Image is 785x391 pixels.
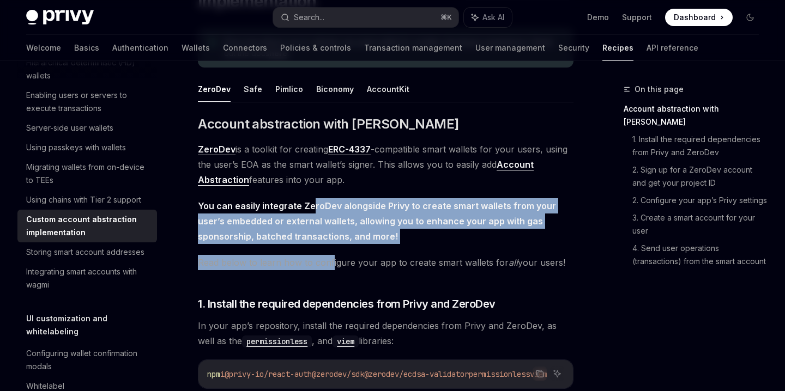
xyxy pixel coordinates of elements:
[624,100,768,131] a: Account abstraction with [PERSON_NAME]
[225,369,312,379] span: @privy-io/react-auth
[469,369,530,379] span: permissionless
[17,242,157,262] a: Storing smart account addresses
[198,296,496,311] span: 1. Install the required dependencies from Privy and ZeroDev
[182,35,210,61] a: Wallets
[632,240,768,270] a: 4. Send user operations (transactions) from the smart account
[26,347,150,373] div: Configuring wallet confirmation modals
[26,265,150,291] div: Integrating smart accounts with wagmi
[275,76,303,102] button: Pimlico
[26,10,94,25] img: dark logo
[440,13,452,22] span: ⌘ K
[26,35,61,61] a: Welcome
[632,209,768,240] a: 3. Create a smart account for your user
[665,9,733,26] a: Dashboard
[74,35,99,61] a: Basics
[26,193,141,206] div: Using chains with Tier 2 support
[26,246,144,259] div: Storing smart account addresses
[622,12,652,23] a: Support
[198,144,235,155] a: ZeroDev
[26,161,150,187] div: Migrating wallets from on-device to TEEs
[17,118,157,138] a: Server-side user wallets
[294,11,324,24] div: Search...
[558,35,589,61] a: Security
[464,8,512,27] button: Ask AI
[550,366,564,381] button: Ask AI
[17,190,157,210] a: Using chains with Tier 2 support
[17,138,157,157] a: Using passkeys with wallets
[674,12,716,23] span: Dashboard
[333,335,359,346] a: viem
[312,369,364,379] span: @zerodev/sdk
[316,76,354,102] button: Biconomy
[741,9,759,26] button: Toggle dark mode
[530,369,547,379] span: viem
[509,257,518,268] em: all
[17,344,157,376] a: Configuring wallet confirmation modals
[635,83,684,96] span: On this page
[587,12,609,23] a: Demo
[273,8,458,27] button: Search...⌘K
[26,312,157,338] h5: UI customization and whitelabeling
[198,255,573,270] span: Read below to learn how to configure your app to create smart wallets for your users!
[602,35,633,61] a: Recipes
[632,131,768,161] a: 1. Install the required dependencies from Privy and ZeroDev
[280,35,351,61] a: Policies & controls
[17,85,157,118] a: Enabling users or servers to execute transactions
[112,35,168,61] a: Authentication
[647,35,698,61] a: API reference
[533,366,547,381] button: Copy the contents from the code block
[26,121,113,135] div: Server-side user wallets
[333,335,359,347] code: viem
[198,318,573,349] span: In your app’s repository, install the required dependencies from Privy and ZeroDev, as well as th...
[364,35,462,61] a: Transaction management
[17,262,157,295] a: Integrating smart accounts with wagmi
[364,369,469,379] span: @zerodev/ecdsa-validator
[220,369,225,379] span: i
[328,144,371,155] a: ERC-4337
[17,157,157,190] a: Migrating wallets from on-device to TEEs
[198,115,458,133] span: Account abstraction with [PERSON_NAME]
[26,89,150,115] div: Enabling users or servers to execute transactions
[632,161,768,192] a: 2. Sign up for a ZeroDev account and get your project ID
[475,35,545,61] a: User management
[198,142,573,187] span: is a toolkit for creating -compatible smart wallets for your users, using the user’s EOA as the s...
[242,335,312,346] a: permissionless
[242,335,312,347] code: permissionless
[17,210,157,242] a: Custom account abstraction implementation
[223,35,267,61] a: Connectors
[367,76,409,102] button: AccountKit
[632,192,768,209] a: 2. Configure your app’s Privy settings
[26,141,126,154] div: Using passkeys with wallets
[482,12,504,23] span: Ask AI
[244,76,262,102] button: Safe
[207,369,220,379] span: npm
[26,213,150,239] div: Custom account abstraction implementation
[198,200,556,242] strong: You can easily integrate ZeroDev alongside Privy to create smart wallets from your user’s embedde...
[198,76,231,102] button: ZeroDev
